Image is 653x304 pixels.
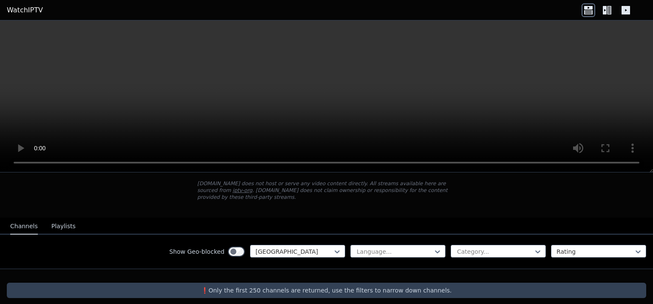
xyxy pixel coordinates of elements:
a: WatchIPTV [7,5,43,15]
button: Playlists [51,218,76,235]
p: [DOMAIN_NAME] does not host or serve any video content directly. All streams available here are s... [197,180,456,201]
label: Show Geo-blocked [169,247,224,256]
a: iptv-org [233,187,253,193]
p: ❗️Only the first 250 channels are returned, use the filters to narrow down channels. [10,286,643,295]
button: Channels [10,218,38,235]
